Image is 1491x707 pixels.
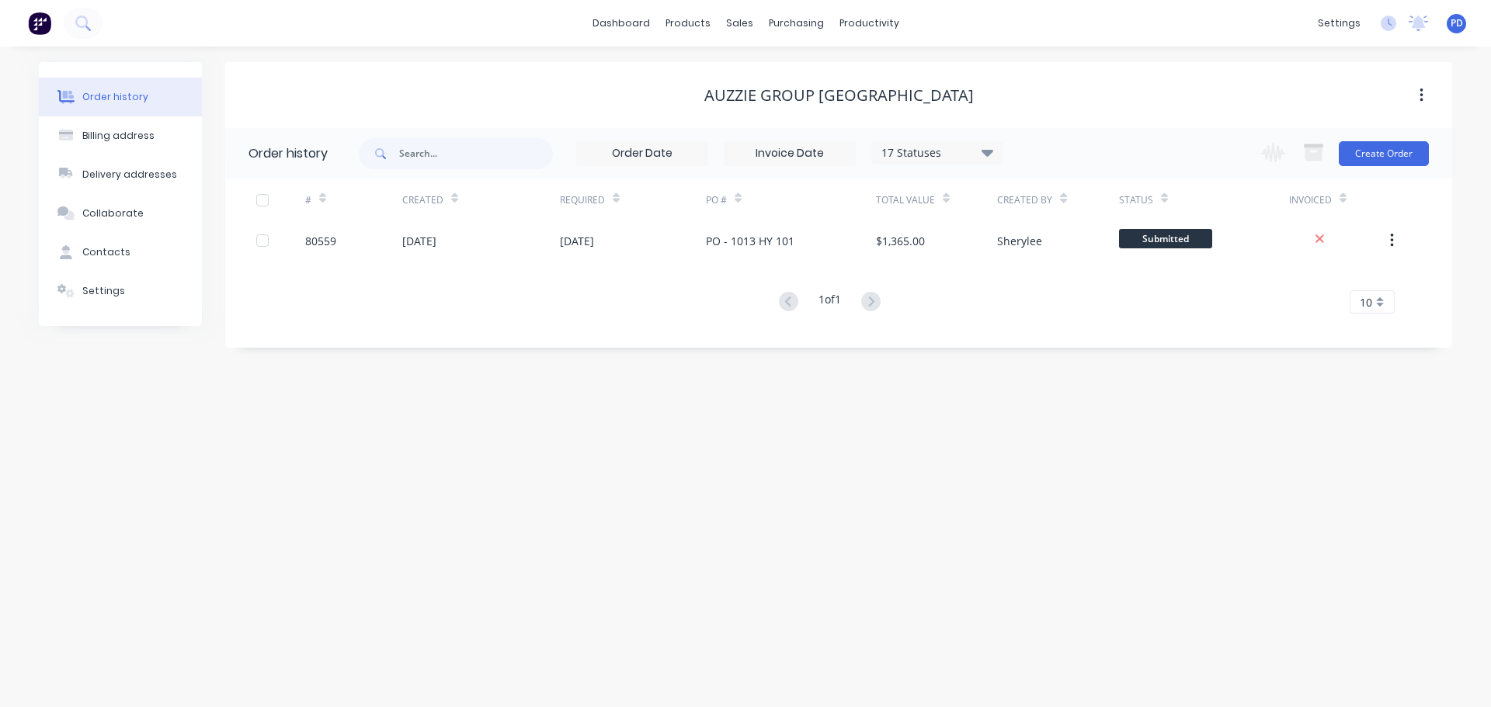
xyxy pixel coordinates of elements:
[1289,178,1386,221] div: Invoiced
[305,233,336,249] div: 80559
[706,193,727,207] div: PO #
[832,12,907,35] div: productivity
[585,12,658,35] a: dashboard
[706,233,794,249] div: PO - 1013 HY 101
[39,155,202,194] button: Delivery addresses
[402,178,560,221] div: Created
[577,142,707,165] input: Order Date
[725,142,855,165] input: Invoice Date
[402,193,443,207] div: Created
[706,178,876,221] div: PO #
[818,291,841,314] div: 1 of 1
[1119,193,1153,207] div: Status
[82,206,144,220] div: Collaborate
[1119,178,1289,221] div: Status
[876,178,997,221] div: Total Value
[997,193,1052,207] div: Created By
[997,233,1042,249] div: Sherylee
[872,144,1003,161] div: 17 Statuses
[305,193,311,207] div: #
[39,116,202,155] button: Billing address
[876,233,925,249] div: $1,365.00
[82,245,130,259] div: Contacts
[761,12,832,35] div: purchasing
[1360,294,1372,310] span: 10
[1310,12,1368,35] div: settings
[39,233,202,272] button: Contacts
[28,12,51,35] img: Factory
[997,178,1118,221] div: Created By
[39,194,202,233] button: Collaborate
[82,90,148,104] div: Order history
[876,193,935,207] div: Total Value
[1451,16,1463,30] span: PD
[1289,193,1332,207] div: Invoiced
[82,129,155,143] div: Billing address
[1339,141,1429,166] button: Create Order
[399,138,553,169] input: Search...
[82,168,177,182] div: Delivery addresses
[658,12,718,35] div: products
[560,178,706,221] div: Required
[305,178,402,221] div: #
[39,272,202,310] button: Settings
[704,86,974,105] div: Auzzie Group [GEOGRAPHIC_DATA]
[248,144,328,163] div: Order history
[1119,229,1212,248] span: Submitted
[560,193,605,207] div: Required
[39,78,202,116] button: Order history
[402,233,436,249] div: [DATE]
[82,284,125,298] div: Settings
[718,12,761,35] div: sales
[560,233,594,249] div: [DATE]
